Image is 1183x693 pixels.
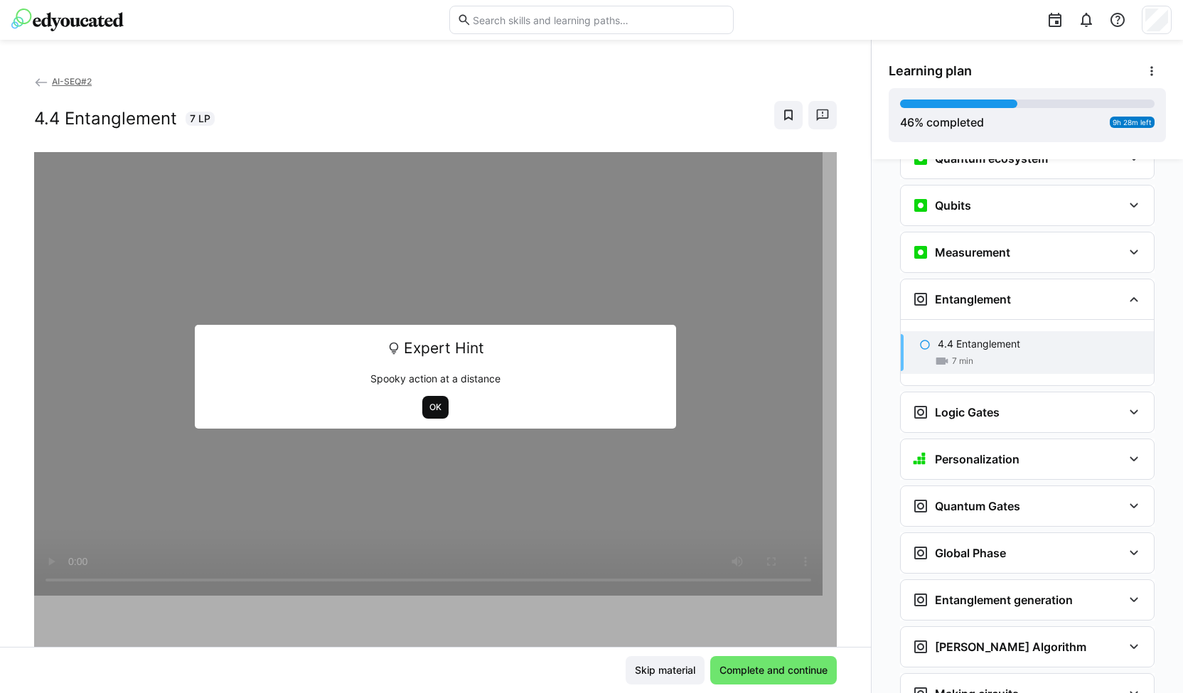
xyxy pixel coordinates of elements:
[935,593,1073,607] h3: Entanglement generation
[717,663,830,677] span: Complete and continue
[935,405,1000,419] h3: Logic Gates
[205,372,666,386] p: Spooky action at a distance
[626,656,705,684] button: Skip material
[935,452,1019,466] h3: Personalization
[938,337,1020,351] p: 4.4 Entanglement
[935,546,1006,560] h3: Global Phase
[428,402,443,413] span: OK
[404,335,484,362] span: Expert Hint
[935,499,1020,513] h3: Quantum Gates
[935,245,1010,259] h3: Measurement
[34,108,177,129] h2: 4.4 Entanglement
[1113,118,1152,127] span: 9h 28m left
[633,663,697,677] span: Skip material
[935,198,971,213] h3: Qubits
[190,112,210,126] span: 7 LP
[34,76,92,87] a: AI-SEQ#2
[935,640,1086,654] h3: [PERSON_NAME] Algorithm
[900,115,914,129] span: 46
[710,656,837,684] button: Complete and continue
[422,396,449,419] button: OK
[952,355,973,367] span: 7 min
[889,63,972,79] span: Learning plan
[471,14,726,26] input: Search skills and learning paths…
[52,76,92,87] span: AI-SEQ#2
[935,292,1011,306] h3: Entanglement
[900,114,984,131] div: % completed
